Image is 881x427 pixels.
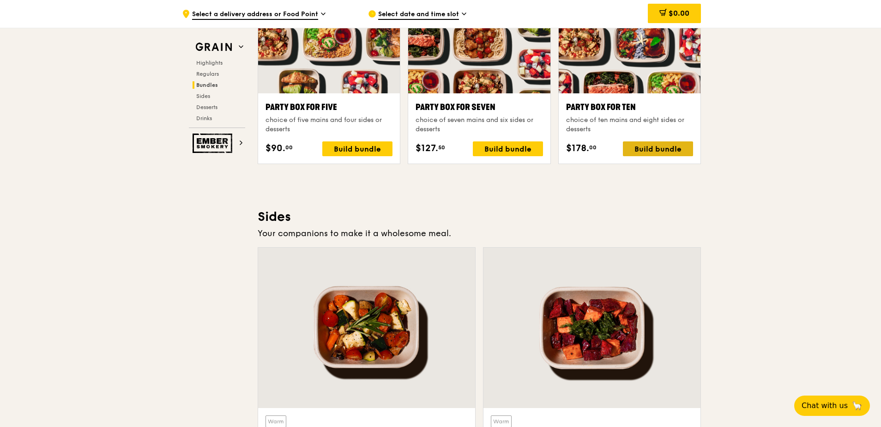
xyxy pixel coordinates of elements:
[196,82,218,88] span: Bundles
[438,144,445,151] span: 50
[192,10,318,20] span: Select a delivery address or Food Point
[266,141,285,155] span: $90.
[196,104,217,110] span: Desserts
[416,116,543,134] div: choice of seven mains and six sides or desserts
[589,144,597,151] span: 00
[623,141,693,156] div: Build bundle
[794,396,870,416] button: Chat with us🦙
[193,134,235,153] img: Ember Smokery web logo
[196,115,212,122] span: Drinks
[669,9,689,18] span: $0.00
[416,141,438,155] span: $127.
[322,141,392,156] div: Build bundle
[258,227,701,240] div: Your companions to make it a wholesome meal.
[193,39,235,55] img: Grain web logo
[566,116,693,134] div: choice of ten mains and eight sides or desserts
[266,116,392,134] div: choice of five mains and four sides or desserts
[566,101,693,114] div: Party Box for Ten
[196,60,223,66] span: Highlights
[802,400,848,411] span: Chat with us
[258,208,701,225] h3: Sides
[416,101,543,114] div: Party Box for Seven
[266,101,392,114] div: Party Box for Five
[196,71,219,77] span: Regulars
[473,141,543,156] div: Build bundle
[196,93,210,99] span: Sides
[851,400,863,411] span: 🦙
[378,10,459,20] span: Select date and time slot
[566,141,589,155] span: $178.
[285,144,293,151] span: 00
